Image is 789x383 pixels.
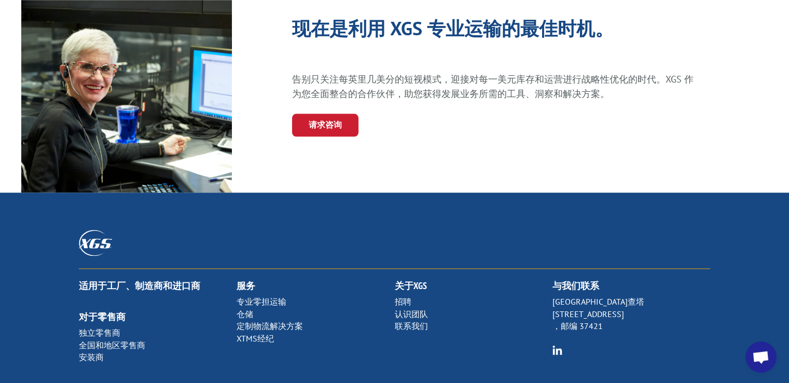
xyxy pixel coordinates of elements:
a: 独立零售商 [79,327,120,338]
font: 现在是利用 XGS 专业运输的最佳时机。 [292,16,614,40]
a: 关于XGS [394,280,426,292]
a: 安装商 [79,352,104,362]
a: Open chat [745,341,777,373]
font: 告别只关注每英里几美分的短视模式，迎接对每一美元库存和运营进行战略性优化的时代。XGS 作为您全面整合的合作伙伴，助您获得发展业务所需的工具、洞察和解决方案。 [292,73,694,100]
a: 专业零担运输 [237,296,286,307]
a: 联系我们 [394,321,427,331]
font: 请求咨询 [309,119,342,130]
a: 请求咨询 [292,114,358,136]
a: 全国和地区零售商 [79,340,145,350]
a: XTMS经纪 [237,333,274,344]
img: 第 6 组 [552,345,562,355]
a: 定制物流解决方案 [237,321,303,331]
a: 对于零售商 [79,311,126,323]
a: 招聘 [394,296,411,307]
a: 服务 [237,280,255,292]
font: [GEOGRAPHIC_DATA]查塔[STREET_ADDRESS] [552,296,644,319]
a: 适用于工厂、制造商和进口商 [79,280,200,292]
font: ，邮编 37421 [552,321,603,331]
a: 认识团队 [394,309,427,319]
a: 仓储 [237,309,253,319]
img: XGS_Logos_ALL_2024_All_White [79,230,112,255]
font: 与我们联系 [552,280,599,292]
